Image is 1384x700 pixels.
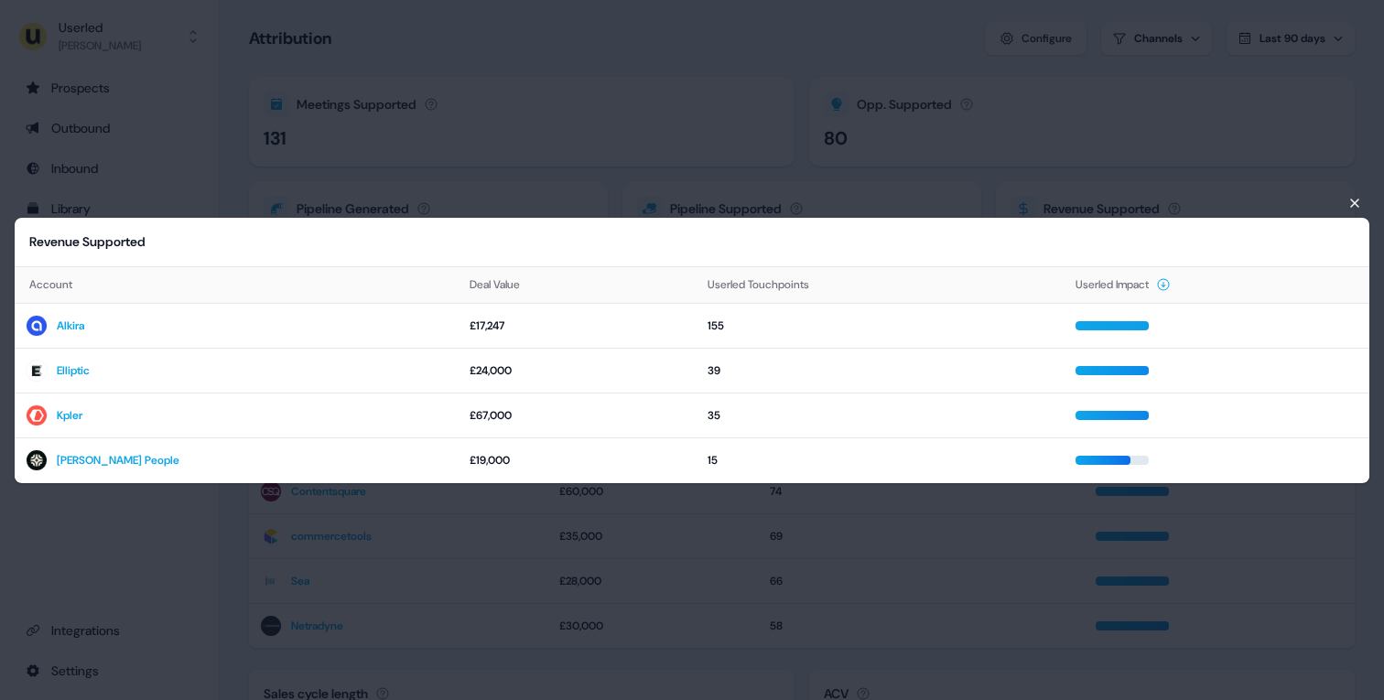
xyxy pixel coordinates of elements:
[708,268,831,301] button: Userled Touchpoints
[29,232,146,252] div: Revenue Supported
[708,406,1054,425] div: 35
[57,317,84,335] a: Alkira
[708,361,1054,380] div: 39
[57,451,179,469] a: [PERSON_NAME] People
[708,451,1054,469] div: 15
[57,406,82,425] a: Kpler
[57,361,90,380] a: Elliptic
[1076,268,1171,301] button: Userled Impact
[708,317,1054,335] div: 155
[470,361,686,380] div: £24,000
[470,406,686,425] div: £67,000
[470,451,686,469] div: £19,000
[29,268,94,301] button: Account
[470,268,542,301] button: Deal Value
[470,317,686,335] div: £17,247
